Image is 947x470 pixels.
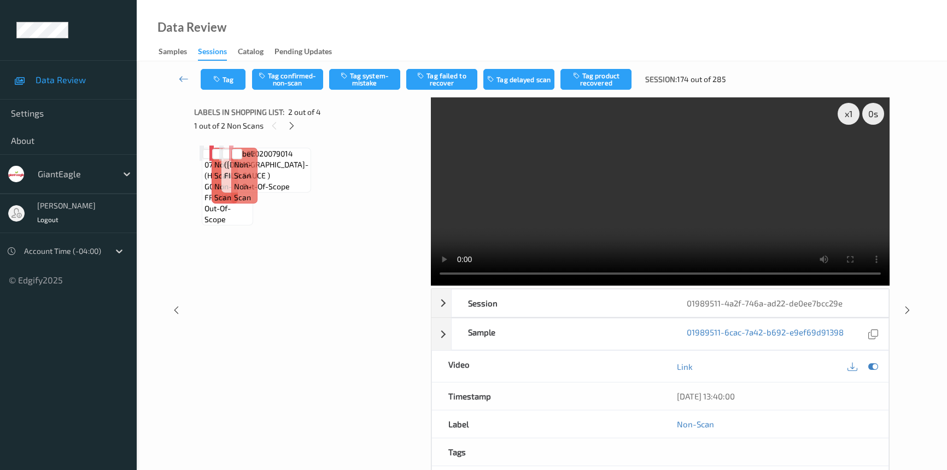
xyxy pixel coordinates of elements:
span: 2 out of 4 [288,107,321,118]
span: 174 out of 285 [677,74,726,85]
span: Labels in shopping list: [194,107,284,118]
button: Tag delayed scan [483,69,554,90]
div: Samples [159,46,187,60]
div: Catalog [238,46,264,60]
span: out-of-scope [204,203,250,225]
a: Link [677,361,693,372]
span: Label: 07357013009 (HELUVA GOOD FRENCH) [204,148,250,203]
div: Sample01989511-6cac-7a42-b692-e9ef69d91398 [431,318,889,350]
span: non-scan [214,181,235,203]
div: Sample [452,318,670,350]
div: Data Review [157,22,226,33]
div: Session01989511-4a2f-746a-ad22-de0ee7bcc29e [431,289,889,317]
div: Timestamp [432,382,660,410]
a: 01989511-6cac-7a42-b692-e9ef69d91398 [687,327,844,341]
button: Tag confirmed-non-scan [252,69,323,90]
div: Tags [432,438,660,466]
span: Label: 07020079014 ([DEMOGRAPHIC_DATA]-FIL A SAUCE ) [224,148,308,181]
a: Catalog [238,44,274,60]
span: Label: Non-Scan [234,148,255,181]
div: 0 s [862,103,884,125]
div: Video [432,351,660,382]
button: Tag system-mistake [329,69,400,90]
a: Samples [159,44,198,60]
div: Sessions [198,46,227,61]
button: Tag failed to recover [406,69,477,90]
a: Sessions [198,44,238,61]
span: out-of-scope [242,181,290,192]
span: non-scan [234,181,255,203]
span: Label: Non-Scan [214,148,235,181]
div: Session [452,289,670,317]
div: [DATE] 13:40:00 [677,391,873,402]
div: 01989511-4a2f-746a-ad22-de0ee7bcc29e [670,289,889,317]
span: Session: [645,74,677,85]
a: Non-Scan [677,419,714,430]
button: Tag product recovered [560,69,632,90]
div: 1 out of 2 Non Scans [194,119,424,132]
div: x 1 [838,103,860,125]
button: Tag [201,69,245,90]
div: Label [432,410,660,438]
div: Pending Updates [274,46,332,60]
a: Pending Updates [274,44,343,60]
